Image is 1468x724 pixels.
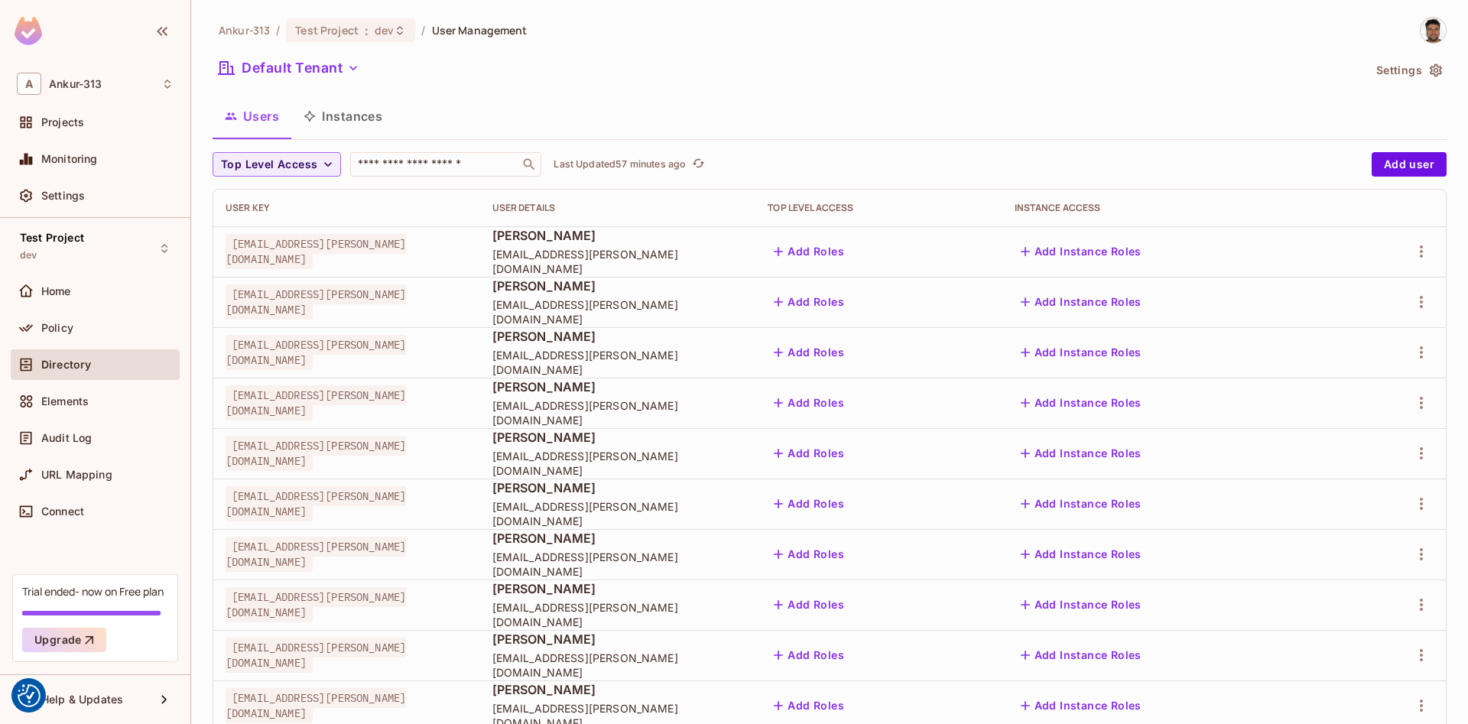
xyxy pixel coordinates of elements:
[41,693,123,706] span: Help & Updates
[768,202,989,214] div: Top Level Access
[22,584,164,599] div: Trial ended- now on Free plan
[768,290,850,314] button: Add Roles
[492,499,744,528] span: [EMAIL_ADDRESS][PERSON_NAME][DOMAIN_NAME]
[226,385,406,420] span: [EMAIL_ADDRESS][PERSON_NAME][DOMAIN_NAME]
[554,158,686,170] p: Last Updated 57 minutes ago
[1372,152,1447,177] button: Add user
[18,684,41,707] img: Revisit consent button
[15,17,42,45] img: SReyMgAAAABJRU5ErkJggg==
[1015,693,1148,718] button: Add Instance Roles
[492,398,744,427] span: [EMAIL_ADDRESS][PERSON_NAME][DOMAIN_NAME]
[768,693,850,718] button: Add Roles
[41,116,84,128] span: Projects
[1370,58,1447,83] button: Settings
[492,530,744,547] span: [PERSON_NAME]
[226,234,406,269] span: [EMAIL_ADDRESS][PERSON_NAME][DOMAIN_NAME]
[375,23,394,37] span: dev
[276,23,280,37] li: /
[219,23,270,37] span: the active workspace
[20,249,37,261] span: dev
[226,284,406,320] span: [EMAIL_ADDRESS][PERSON_NAME][DOMAIN_NAME]
[768,239,850,264] button: Add Roles
[492,227,744,244] span: [PERSON_NAME]
[41,359,91,371] span: Directory
[41,469,112,481] span: URL Mapping
[41,285,71,297] span: Home
[226,436,406,471] span: [EMAIL_ADDRESS][PERSON_NAME][DOMAIN_NAME]
[692,157,705,172] span: refresh
[1015,542,1148,567] button: Add Instance Roles
[686,155,707,174] span: Click to refresh data
[768,643,850,667] button: Add Roles
[492,297,744,326] span: [EMAIL_ADDRESS][PERSON_NAME][DOMAIN_NAME]
[18,684,41,707] button: Consent Preferences
[1015,441,1148,466] button: Add Instance Roles
[1015,340,1148,365] button: Add Instance Roles
[492,449,744,478] span: [EMAIL_ADDRESS][PERSON_NAME][DOMAIN_NAME]
[226,335,406,370] span: [EMAIL_ADDRESS][PERSON_NAME][DOMAIN_NAME]
[421,23,425,37] li: /
[41,322,73,334] span: Policy
[492,202,744,214] div: User Details
[226,537,406,572] span: [EMAIL_ADDRESS][PERSON_NAME][DOMAIN_NAME]
[492,378,744,395] span: [PERSON_NAME]
[226,638,406,673] span: [EMAIL_ADDRESS][PERSON_NAME][DOMAIN_NAME]
[492,550,744,579] span: [EMAIL_ADDRESS][PERSON_NAME][DOMAIN_NAME]
[41,153,98,165] span: Monitoring
[213,56,365,80] button: Default Tenant
[41,190,85,202] span: Settings
[492,631,744,648] span: [PERSON_NAME]
[226,486,406,521] span: [EMAIL_ADDRESS][PERSON_NAME][DOMAIN_NAME]
[1015,391,1148,415] button: Add Instance Roles
[1015,239,1148,264] button: Add Instance Roles
[20,232,84,244] span: Test Project
[1015,593,1148,617] button: Add Instance Roles
[1421,18,1446,43] img: Vladimir Shopov
[49,78,102,90] span: Workspace: Ankur-313
[492,429,744,446] span: [PERSON_NAME]
[492,328,744,345] span: [PERSON_NAME]
[768,593,850,617] button: Add Roles
[689,155,707,174] button: refresh
[226,688,406,723] span: [EMAIL_ADDRESS][PERSON_NAME][DOMAIN_NAME]
[492,651,744,680] span: [EMAIL_ADDRESS][PERSON_NAME][DOMAIN_NAME]
[492,278,744,294] span: [PERSON_NAME]
[492,479,744,496] span: [PERSON_NAME]
[364,24,369,37] span: :
[41,505,84,518] span: Connect
[492,681,744,698] span: [PERSON_NAME]
[492,247,744,276] span: [EMAIL_ADDRESS][PERSON_NAME][DOMAIN_NAME]
[41,395,89,407] span: Elements
[1015,290,1148,314] button: Add Instance Roles
[213,152,341,177] button: Top Level Access
[768,492,850,516] button: Add Roles
[768,441,850,466] button: Add Roles
[41,432,92,444] span: Audit Log
[1015,643,1148,667] button: Add Instance Roles
[432,23,528,37] span: User Management
[213,97,291,135] button: Users
[226,587,406,622] span: [EMAIL_ADDRESS][PERSON_NAME][DOMAIN_NAME]
[768,542,850,567] button: Add Roles
[226,202,468,214] div: User Key
[295,23,359,37] span: Test Project
[221,155,317,174] span: Top Level Access
[492,580,744,597] span: [PERSON_NAME]
[768,391,850,415] button: Add Roles
[22,628,106,652] button: Upgrade
[1015,202,1329,214] div: Instance Access
[492,348,744,377] span: [EMAIL_ADDRESS][PERSON_NAME][DOMAIN_NAME]
[492,600,744,629] span: [EMAIL_ADDRESS][PERSON_NAME][DOMAIN_NAME]
[768,340,850,365] button: Add Roles
[291,97,395,135] button: Instances
[17,73,41,95] span: A
[1015,492,1148,516] button: Add Instance Roles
